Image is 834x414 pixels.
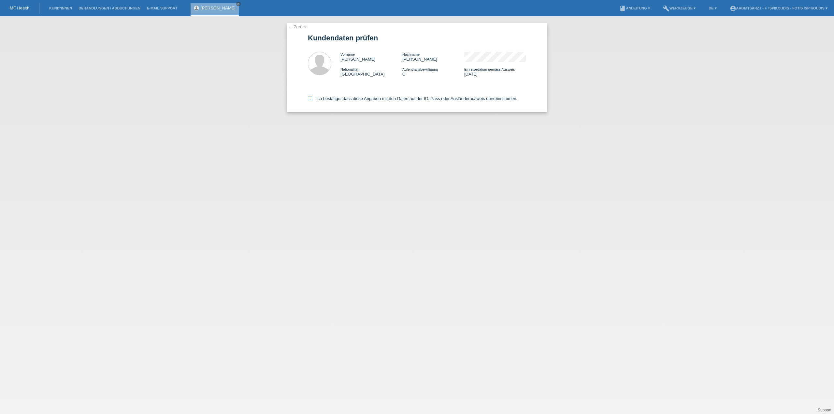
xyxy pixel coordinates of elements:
[288,24,307,29] a: ← Zurück
[46,6,75,10] a: Kund*innen
[705,6,720,10] a: DE ▾
[237,2,240,6] i: close
[75,6,144,10] a: Behandlungen / Abbuchungen
[340,67,402,77] div: [GEOGRAPHIC_DATA]
[340,67,358,71] span: Nationalität
[619,5,626,12] i: book
[340,52,355,56] span: Vorname
[308,96,517,101] label: Ich bestätige, dass diese Angaben mit den Daten auf der ID, Pass oder Ausländerausweis übereinsti...
[10,6,29,10] a: MF Health
[308,34,526,42] h1: Kundendaten prüfen
[201,6,236,10] a: [PERSON_NAME]
[402,67,464,77] div: C
[144,6,181,10] a: E-Mail Support
[663,5,669,12] i: build
[730,5,736,12] i: account_circle
[464,67,526,77] div: [DATE]
[340,52,402,62] div: [PERSON_NAME]
[464,67,515,71] span: Einreisedatum gemäss Ausweis
[726,6,831,10] a: account_circleArbeitsarzt - F. Ispikoudis - Fotis Ispikoudis ▾
[818,408,831,412] a: Support
[402,67,438,71] span: Aufenthaltsbewilligung
[616,6,653,10] a: bookAnleitung ▾
[660,6,699,10] a: buildWerkzeuge ▾
[402,52,464,62] div: [PERSON_NAME]
[402,52,420,56] span: Nachname
[236,2,241,6] a: close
